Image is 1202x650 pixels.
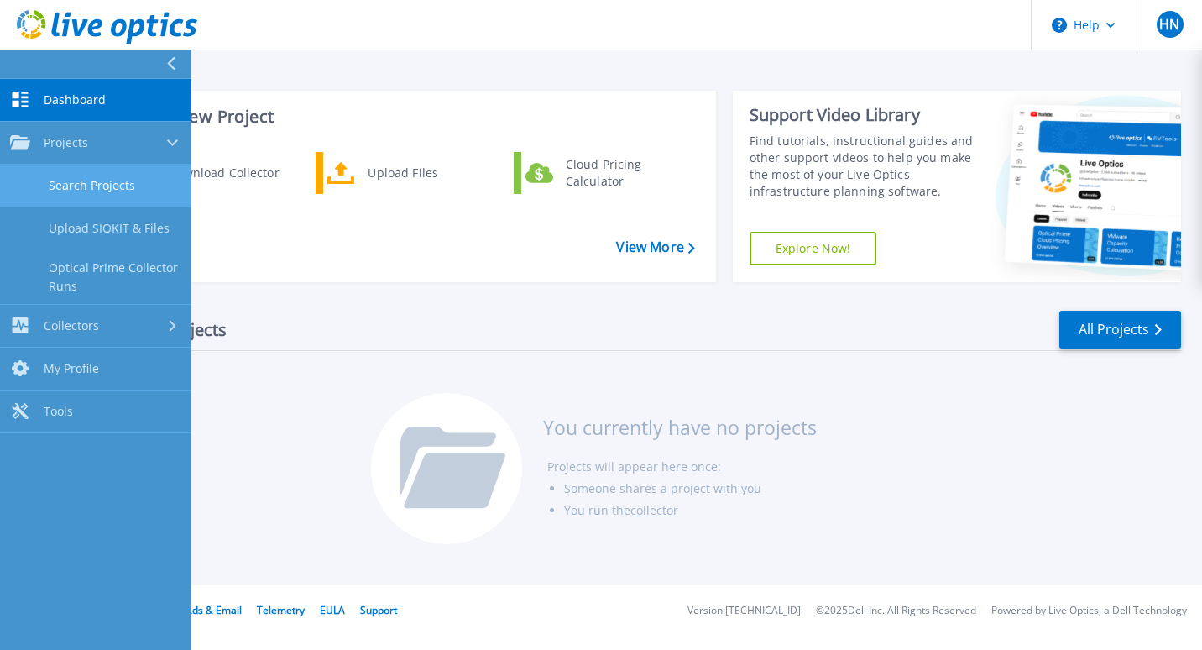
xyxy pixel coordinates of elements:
a: Download Collector [118,152,290,194]
li: © 2025 Dell Inc. All Rights Reserved [816,605,976,616]
span: Tools [44,404,73,419]
div: Find tutorials, instructional guides and other support videos to help you make the most of your L... [750,133,974,200]
div: Upload Files [359,156,483,190]
h3: Start a New Project [119,107,694,126]
div: Cloud Pricing Calculator [557,156,682,190]
a: Ads & Email [186,603,242,617]
a: All Projects [1059,311,1181,349]
li: You run the [564,500,817,522]
a: View More [616,239,694,255]
li: Someone shares a project with you [564,478,817,500]
a: Explore Now! [750,232,877,265]
span: HN [1159,18,1179,31]
li: Powered by Live Optics, a Dell Technology [991,605,1187,616]
a: EULA [320,603,345,617]
span: Dashboard [44,92,106,107]
span: Projects [44,135,88,150]
a: Support [360,603,397,617]
a: Upload Files [316,152,488,194]
span: Collectors [44,318,99,333]
div: Download Collector [159,156,286,190]
li: Projects will appear here once: [547,456,817,478]
a: Telemetry [257,603,305,617]
div: Support Video Library [750,104,974,126]
h3: You currently have no projects [543,418,817,437]
span: My Profile [44,361,99,376]
li: Version: [TECHNICAL_ID] [687,605,801,616]
a: collector [630,502,678,518]
a: Cloud Pricing Calculator [514,152,686,194]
